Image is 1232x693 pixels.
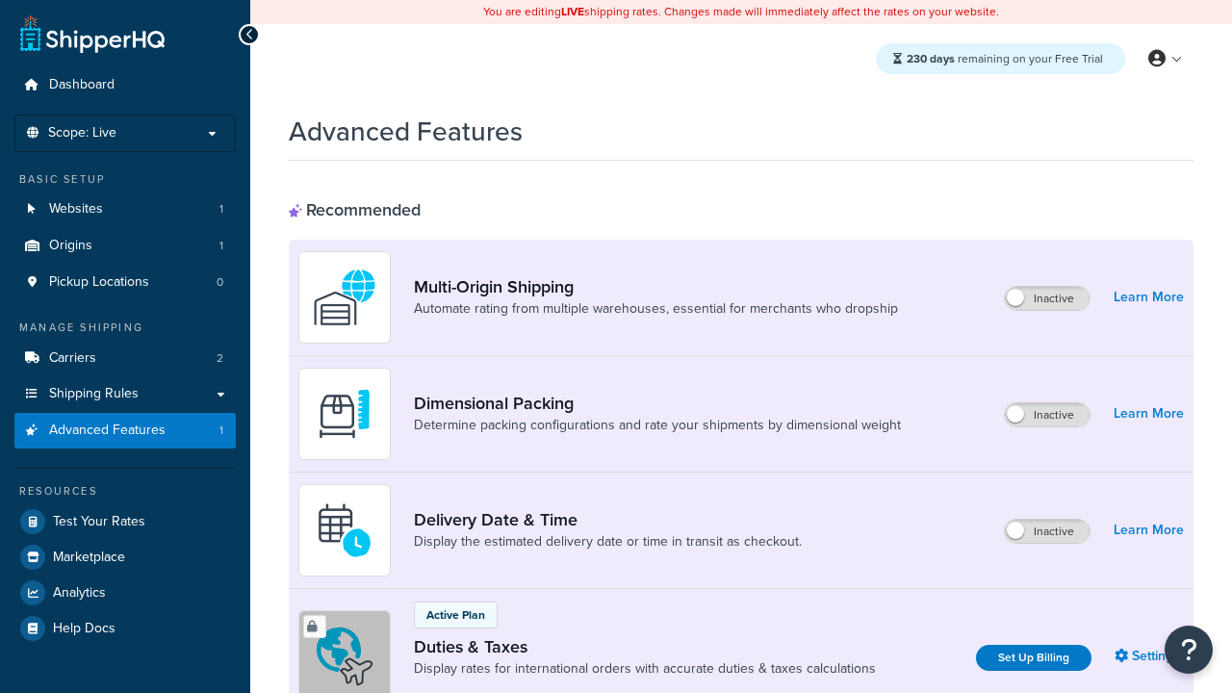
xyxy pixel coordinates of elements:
[414,416,901,435] a: Determine packing configurations and rate your shipments by dimensional weight
[14,265,236,300] li: Pickup Locations
[14,576,236,610] a: Analytics
[907,50,1103,67] span: remaining on your Free Trial
[1005,287,1090,310] label: Inactive
[53,621,115,637] span: Help Docs
[1165,626,1213,674] button: Open Resource Center
[49,201,103,218] span: Websites
[49,423,166,439] span: Advanced Features
[311,497,378,564] img: gfkeb5ejjkALwAAAABJRU5ErkJggg==
[217,274,223,291] span: 0
[414,636,876,657] a: Duties & Taxes
[14,504,236,539] a: Test Your Rates
[14,611,236,646] a: Help Docs
[49,77,115,93] span: Dashboard
[219,238,223,254] span: 1
[14,341,236,376] a: Carriers2
[49,350,96,367] span: Carriers
[14,413,236,449] a: Advanced Features1
[414,509,802,530] a: Delivery Date & Time
[48,125,116,141] span: Scope: Live
[14,67,236,103] a: Dashboard
[53,585,106,602] span: Analytics
[49,238,92,254] span: Origins
[14,228,236,264] li: Origins
[14,540,236,575] a: Marketplace
[14,228,236,264] a: Origins1
[1114,400,1184,427] a: Learn More
[311,380,378,448] img: DTVBYsAAAAAASUVORK5CYII=
[219,201,223,218] span: 1
[1005,520,1090,543] label: Inactive
[14,192,236,227] li: Websites
[907,50,955,67] strong: 230 days
[14,320,236,336] div: Manage Shipping
[1114,284,1184,311] a: Learn More
[414,299,898,319] a: Automate rating from multiple warehouses, essential for merchants who dropship
[219,423,223,439] span: 1
[414,393,901,414] a: Dimensional Packing
[426,606,485,624] p: Active Plan
[14,265,236,300] a: Pickup Locations0
[414,532,802,552] a: Display the estimated delivery date or time in transit as checkout.
[14,192,236,227] a: Websites1
[49,386,139,402] span: Shipping Rules
[1114,517,1184,544] a: Learn More
[414,659,876,679] a: Display rates for international orders with accurate duties & taxes calculations
[49,274,149,291] span: Pickup Locations
[53,550,125,566] span: Marketplace
[1115,643,1184,670] a: Settings
[14,413,236,449] li: Advanced Features
[289,113,523,150] h1: Advanced Features
[561,3,584,20] b: LIVE
[14,376,236,412] a: Shipping Rules
[311,264,378,331] img: WatD5o0RtDAAAAAElFTkSuQmCC
[976,645,1091,671] a: Set Up Billing
[289,199,421,220] div: Recommended
[1005,403,1090,426] label: Inactive
[414,276,898,297] a: Multi-Origin Shipping
[217,350,223,367] span: 2
[53,514,145,530] span: Test Your Rates
[14,341,236,376] li: Carriers
[14,171,236,188] div: Basic Setup
[14,483,236,500] div: Resources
